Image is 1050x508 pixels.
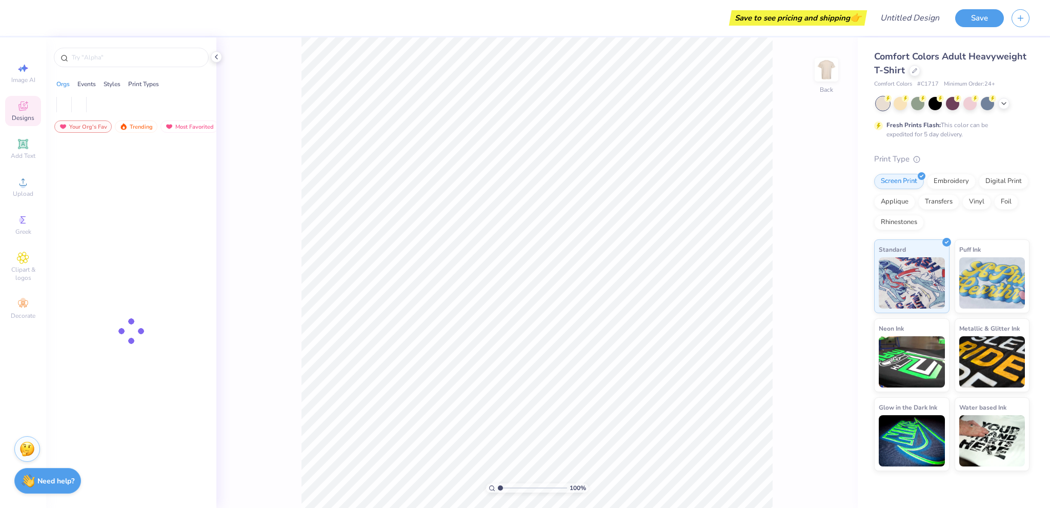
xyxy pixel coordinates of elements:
span: Minimum Order: 24 + [944,80,995,89]
span: 100 % [570,483,586,493]
img: Standard [879,257,945,309]
span: Decorate [11,312,35,320]
div: Transfers [918,194,959,210]
div: Events [77,79,96,89]
span: Greek [15,228,31,236]
img: most_fav.gif [165,123,173,130]
strong: Need help? [37,476,74,486]
img: Water based Ink [959,415,1025,466]
span: Clipart & logos [5,266,41,282]
span: Designs [12,114,34,122]
div: Orgs [56,79,70,89]
div: This color can be expedited for 5 day delivery. [886,120,1013,139]
div: Print Type [874,153,1029,165]
img: Neon Ink [879,336,945,388]
div: Save to see pricing and shipping [732,10,864,26]
img: Glow in the Dark Ink [879,415,945,466]
img: trending.gif [119,123,128,130]
div: Vinyl [962,194,991,210]
img: Back [816,59,837,80]
div: Your Org's Fav [54,120,112,133]
span: Glow in the Dark Ink [879,402,937,413]
span: Upload [13,190,33,198]
span: Metallic & Glitter Ink [959,323,1020,334]
span: Comfort Colors Adult Heavyweight T-Shirt [874,50,1026,76]
div: Applique [874,194,915,210]
div: Print Types [128,79,159,89]
input: Try "Alpha" [71,52,202,63]
div: Digital Print [979,174,1028,189]
span: Standard [879,244,906,255]
div: Embroidery [927,174,976,189]
div: Screen Print [874,174,924,189]
span: 👉 [850,11,861,24]
button: Save [955,9,1004,27]
div: Back [820,85,833,94]
div: Styles [104,79,120,89]
strong: Fresh Prints Flash: [886,121,941,129]
input: Untitled Design [872,8,947,28]
div: Rhinestones [874,215,924,230]
div: Trending [115,120,157,133]
img: Puff Ink [959,257,1025,309]
span: Comfort Colors [874,80,912,89]
span: Add Text [11,152,35,160]
img: most_fav.gif [59,123,67,130]
span: Puff Ink [959,244,981,255]
span: Neon Ink [879,323,904,334]
span: Water based Ink [959,402,1006,413]
div: Foil [994,194,1018,210]
span: # C1717 [917,80,939,89]
span: Image AI [11,76,35,84]
img: Metallic & Glitter Ink [959,336,1025,388]
div: Most Favorited [160,120,218,133]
